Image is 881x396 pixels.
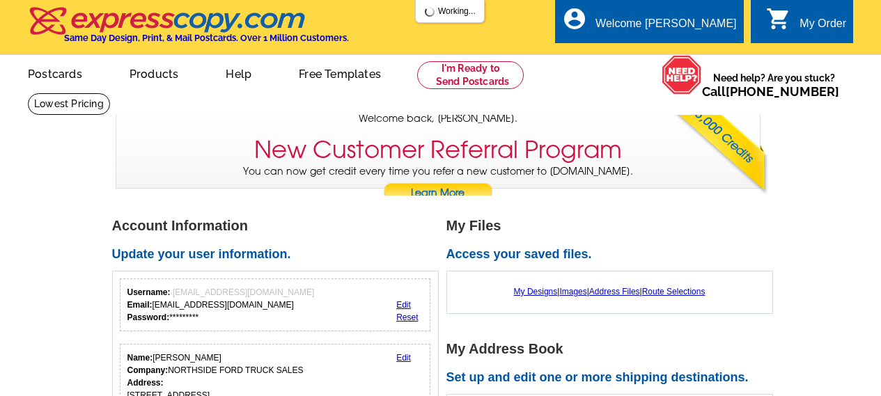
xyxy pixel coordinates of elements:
[28,17,349,43] a: Same Day Design, Print, & Mail Postcards. Over 1 Million Customers.
[446,342,781,356] h1: My Address Book
[127,353,153,363] strong: Name:
[559,287,586,296] a: Images
[396,312,418,322] a: Reset
[396,353,411,363] a: Edit
[116,164,760,204] p: You can now get credit every time you refer a new customer to [DOMAIN_NAME].
[173,287,314,297] span: [EMAIL_ADDRESS][DOMAIN_NAME]
[446,219,781,233] h1: My Files
[127,365,169,375] strong: Company:
[112,219,446,233] h1: Account Information
[446,247,781,262] h2: Access your saved files.
[396,300,411,310] a: Edit
[446,370,781,386] h2: Set up and edit one or more shipping destinations.
[203,56,274,89] a: Help
[766,15,846,33] a: shopping_cart My Order
[766,6,791,31] i: shopping_cart
[454,278,765,305] div: | | |
[359,111,517,126] span: Welcome back, [PERSON_NAME].
[514,287,558,296] a: My Designs
[127,300,153,310] strong: Email:
[383,183,493,204] a: Learn More
[120,278,431,331] div: Your login information.
[6,56,104,89] a: Postcards
[800,17,846,37] div: My Order
[562,6,587,31] i: account_circle
[424,6,435,17] img: loading...
[127,287,171,297] strong: Username:
[595,17,736,37] div: Welcome [PERSON_NAME]
[662,55,702,95] img: help
[64,33,349,43] h4: Same Day Design, Print, & Mail Postcards. Over 1 Million Customers.
[254,136,622,164] h3: New Customer Referral Program
[726,84,839,99] a: [PHONE_NUMBER]
[702,84,839,99] span: Call
[107,56,201,89] a: Products
[112,247,446,262] h2: Update your user information.
[702,71,846,99] span: Need help? Are you stuck?
[276,56,403,89] a: Free Templates
[127,378,164,388] strong: Address:
[642,287,705,296] a: Route Selections
[127,312,170,322] strong: Password:
[589,287,640,296] a: Address Files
